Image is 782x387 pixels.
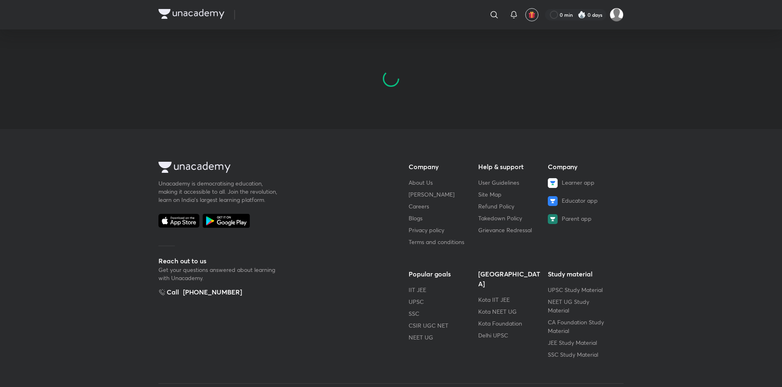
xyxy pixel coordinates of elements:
[548,214,611,224] a: Parent app
[158,162,231,172] img: Unacademy Logo
[548,351,598,358] a: SSC Study Material
[478,331,508,339] a: Delhi UPSC
[409,190,454,198] a: [PERSON_NAME]
[525,8,538,21] button: avatar
[158,266,281,282] p: Get your questions answered about learning with Unacademy.
[158,287,179,297] h5: Call
[548,196,611,206] a: Educator app
[409,202,429,210] a: Careers
[478,214,522,222] a: Takedown Policy
[478,308,517,315] a: Kota NEET UG
[548,318,604,335] a: CA Foundation Study Material
[548,178,558,188] img: Learner app
[548,162,611,172] h5: Company
[409,333,433,341] a: NEET UG
[478,202,514,210] a: Refund Policy
[548,298,589,314] a: NEET UG Study Material
[158,9,224,19] img: Company Logo
[548,269,611,279] h5: Study material
[478,319,522,327] a: Kota Foundation
[478,162,541,172] h5: Help & support
[548,339,597,346] a: JEE Study Material
[548,178,611,188] a: Learner app
[528,11,536,18] img: avatar
[409,214,423,222] a: Blogs
[409,238,464,246] a: Terms and conditions
[409,298,424,306] a: UPSC
[158,9,224,21] a: Company Logo
[409,179,433,186] a: About Us
[183,287,242,297] div: [PHONE_NUMBER]
[548,196,558,206] img: Educator app
[478,179,519,186] a: User Guidelines
[409,321,448,329] a: CSIR UGC NET
[478,269,541,289] h5: [GEOGRAPHIC_DATA]
[409,226,444,234] a: Privacy policy
[478,296,510,303] a: Kota IIT JEE
[409,269,472,279] h5: Popular goals
[548,214,558,224] img: Parent app
[478,190,502,198] a: Site Map
[610,8,624,22] img: Dr.Pooja Chopra
[158,256,281,266] h5: Reach out to us
[409,286,426,294] a: IIT JEE
[409,162,472,172] h5: Company
[158,287,281,297] a: Call[PHONE_NUMBER]
[578,11,586,19] img: streak
[478,226,532,234] a: Grievance Redressal
[548,286,603,294] a: UPSC Study Material
[409,310,419,317] a: SSC
[158,179,281,204] div: Unacademy is democratising education, making it accessible to all. Join the revolution, learn on ...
